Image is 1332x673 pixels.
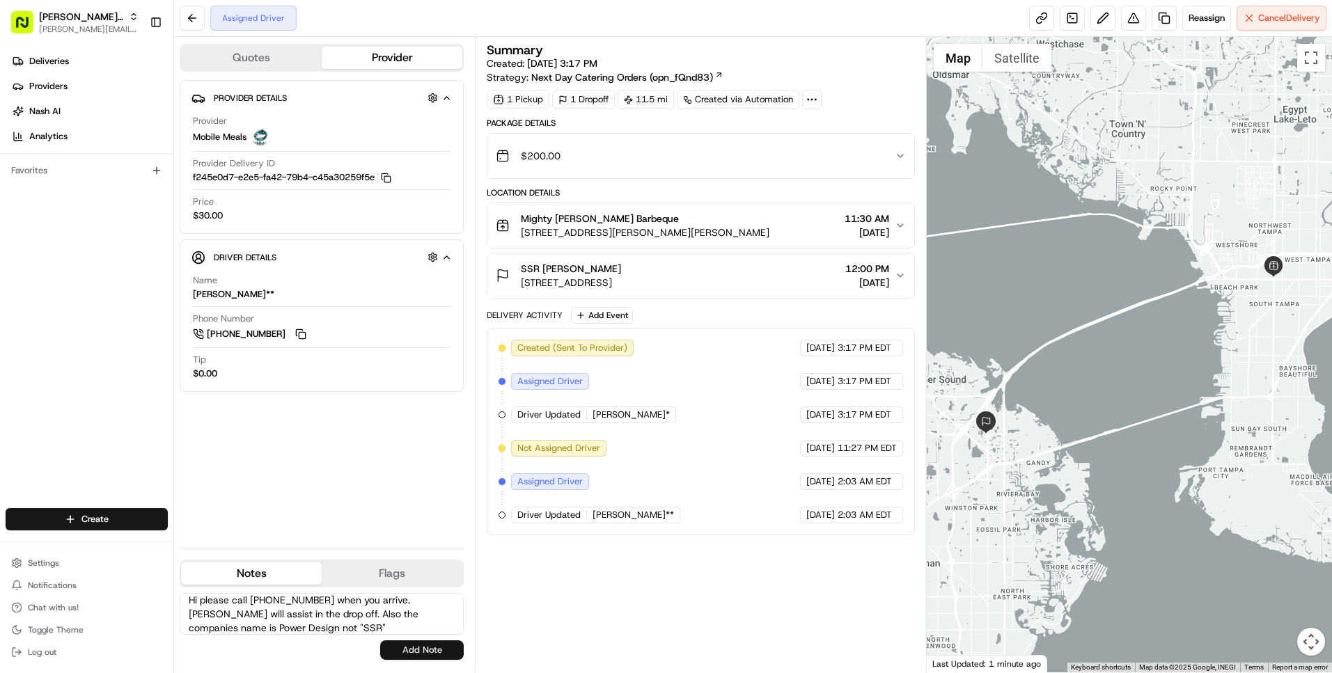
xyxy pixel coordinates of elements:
span: Cancel Delivery [1258,12,1320,24]
div: $0.00 [193,367,217,380]
a: Analytics [6,125,173,148]
a: 💻API Documentation [112,196,229,221]
button: Toggle fullscreen view [1297,44,1325,72]
a: Nash AI [6,100,173,122]
span: Assigned Driver [517,475,583,488]
span: Created: [487,56,597,70]
span: Providers [29,80,68,93]
span: $200.00 [521,149,561,163]
span: Nash AI [29,105,61,118]
button: Add Event [571,307,633,324]
span: 3:17 PM EDT [838,342,891,354]
button: Notifications [6,576,168,595]
div: Last Updated: 1 minute ago [927,655,1047,672]
a: Terms [1244,663,1264,671]
input: Clear [36,90,230,104]
a: 📗Knowledge Base [8,196,112,221]
button: Chat with us! [6,598,168,617]
button: Settings [6,553,168,573]
button: [PERSON_NAME] BBQ [39,10,123,24]
span: Notifications [28,580,77,591]
div: Delivery Activity [487,310,563,321]
button: CancelDelivery [1237,6,1326,31]
button: Create [6,508,168,530]
span: Create [81,513,109,525]
span: [STREET_ADDRESS][PERSON_NAME][PERSON_NAME] [521,225,769,239]
button: Quotes [181,47,322,69]
button: Show satellite imagery [982,44,1051,72]
span: Pylon [139,236,169,246]
button: Keyboard shortcuts [1071,663,1131,672]
span: Analytics [29,130,68,143]
img: Google [930,654,976,672]
button: Toggle Theme [6,620,168,640]
button: Provider [322,47,462,69]
span: Chat with us! [28,602,79,613]
span: Price [193,196,214,208]
textarea: Hi please call [PHONE_NUMBER] when you arrive. [PERSON_NAME] will assist in the drop off. Also th... [180,593,464,635]
a: Powered byPylon [98,235,169,246]
button: Flags [322,562,462,585]
img: Nash [14,14,42,42]
button: Add Note [380,640,464,660]
button: Map camera controls [1297,628,1325,656]
div: 11.5 mi [618,90,674,109]
span: Provider [193,115,227,127]
span: 2:03 AM EDT [838,475,892,488]
span: [DATE] [845,225,889,239]
span: Created (Sent To Provider) [517,342,627,354]
span: Driver Updated [517,509,581,521]
span: 3:17 PM EDT [838,409,891,421]
div: [PERSON_NAME]** [193,288,274,301]
span: Map data ©2025 Google, INEGI [1139,663,1236,671]
span: 11:30 AM [845,212,889,225]
button: Log out [6,642,168,662]
div: We're available if you need us! [47,147,176,158]
span: Assigned Driver [517,375,583,388]
div: 📗 [14,203,25,214]
span: [PERSON_NAME][EMAIL_ADDRESS][DOMAIN_NAME] [39,24,139,35]
span: Provider Delivery ID [193,157,275,170]
span: 3:17 PM EDT [838,375,891,388]
a: Deliveries [6,50,173,72]
div: 1 Dropoff [552,90,615,109]
span: [STREET_ADDRESS] [521,276,621,290]
a: Next Day Catering Orders (opn_fQnd83) [531,70,723,84]
span: Next Day Catering Orders (opn_fQnd83) [531,70,713,84]
span: Driver Details [214,252,276,263]
span: [DATE] [806,475,835,488]
a: Report a map error [1272,663,1328,671]
img: 1736555255976-a54dd68f-1ca7-489b-9aae-adbdc363a1c4 [14,133,39,158]
span: Mighty [PERSON_NAME] Barbeque [521,212,679,225]
span: [DATE] [806,509,835,521]
span: Provider Details [214,93,287,104]
button: $200.00 [487,134,914,178]
img: MM.png [252,129,269,145]
span: [DATE] [806,442,835,454]
span: Reassign [1189,12,1225,24]
div: 1 Pickup [487,90,549,109]
a: Open this area in Google Maps (opens a new window) [930,654,976,672]
div: Location Details [487,187,915,198]
span: 11:27 PM EDT [838,442,897,454]
span: [PHONE_NUMBER] [207,328,285,340]
span: $30.00 [193,209,223,222]
span: Settings [28,557,59,569]
span: 2:03 AM EDT [838,509,892,521]
div: Favorites [6,159,168,182]
button: Provider Details [191,86,452,109]
span: [PERSON_NAME]* [593,409,670,421]
span: Toggle Theme [28,624,84,635]
button: Mighty [PERSON_NAME] Barbeque[STREET_ADDRESS][PERSON_NAME][PERSON_NAME]11:30 AM[DATE] [487,203,914,248]
button: Start new chat [237,137,253,154]
p: Welcome 👋 [14,56,253,78]
div: 💻 [118,203,129,214]
span: [DATE] [806,342,835,354]
span: [PERSON_NAME]** [593,509,674,521]
span: Tip [193,354,206,366]
a: Created via Automation [677,90,799,109]
span: [DATE] 3:17 PM [527,57,597,70]
span: Mobile Meals [193,131,246,143]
